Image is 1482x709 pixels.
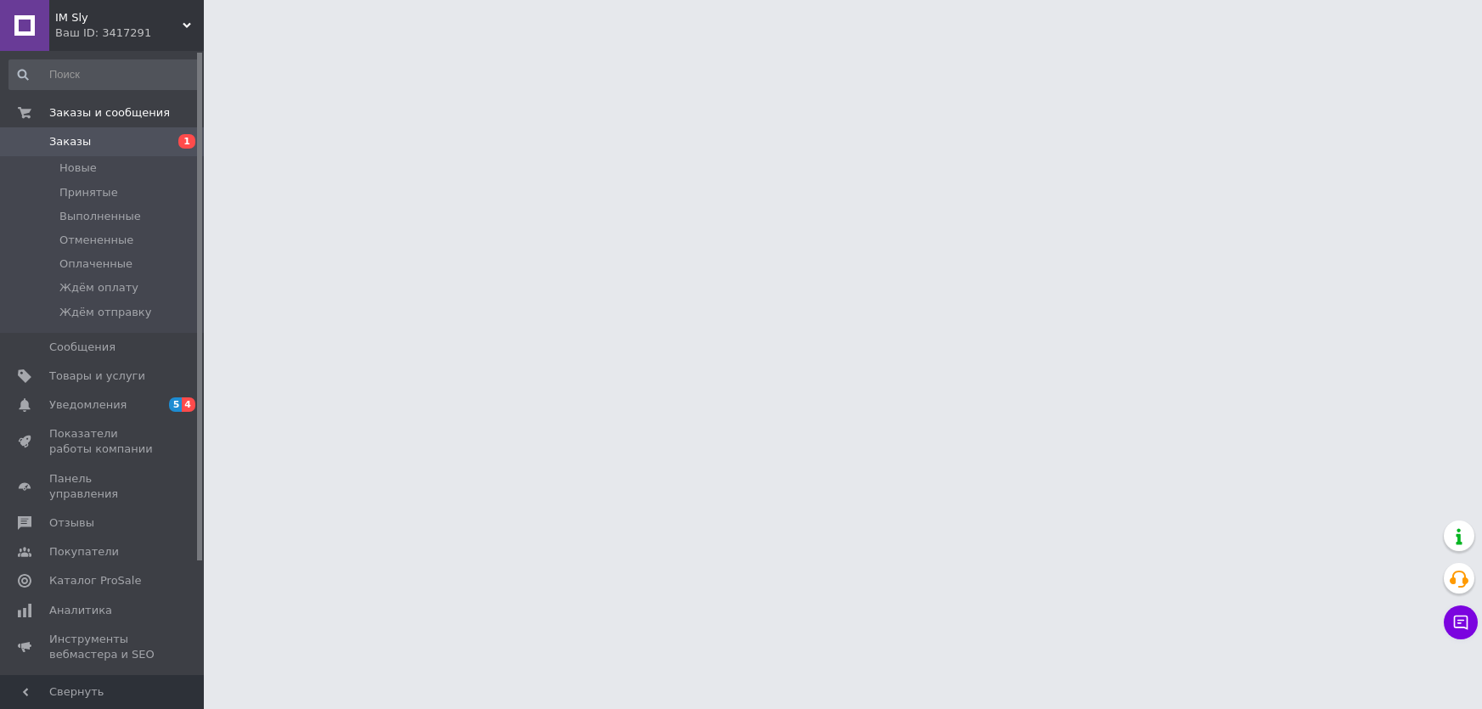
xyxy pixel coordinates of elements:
span: Отмененные [59,233,133,248]
span: Сообщения [49,340,116,355]
span: Ждём оплату [59,280,138,295]
span: Принятые [59,185,118,200]
span: Товары и услуги [49,369,145,384]
span: Новые [59,160,97,176]
span: Отзывы [49,515,94,531]
span: 4 [182,397,195,412]
button: Чат с покупателем [1444,605,1478,639]
span: Уведомления [49,397,127,413]
span: 5 [169,397,183,412]
span: Аналитика [49,603,112,618]
span: Ждём отправку [59,305,151,320]
div: Ваш ID: 3417291 [55,25,204,41]
span: 1 [178,134,195,149]
span: Заказы и сообщения [49,105,170,121]
span: Панель управления [49,471,157,502]
span: Заказы [49,134,91,149]
span: Каталог ProSale [49,573,141,588]
span: Оплаченные [59,256,132,272]
span: Инструменты вебмастера и SEO [49,632,157,662]
span: Показатели работы компании [49,426,157,457]
span: IM Sly [55,10,183,25]
span: Выполненные [59,209,141,224]
span: Покупатели [49,544,119,560]
input: Поиск [8,59,200,90]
